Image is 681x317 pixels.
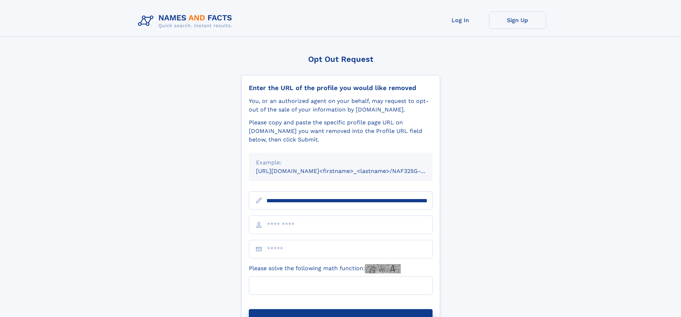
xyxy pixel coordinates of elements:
[489,11,546,29] a: Sign Up
[135,11,238,31] img: Logo Names and Facts
[249,118,433,144] div: Please copy and paste the specific profile page URL on [DOMAIN_NAME] you want removed into the Pr...
[256,158,425,167] div: Example:
[256,168,446,174] small: [URL][DOMAIN_NAME]<firstname>_<lastname>/NAF325G-xxxxxxxx
[249,84,433,92] div: Enter the URL of the profile you would like removed
[432,11,489,29] a: Log In
[249,264,401,273] label: Please solve the following math function:
[249,97,433,114] div: You, or an authorized agent on your behalf, may request to opt-out of the sale of your informatio...
[241,55,440,64] div: Opt Out Request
